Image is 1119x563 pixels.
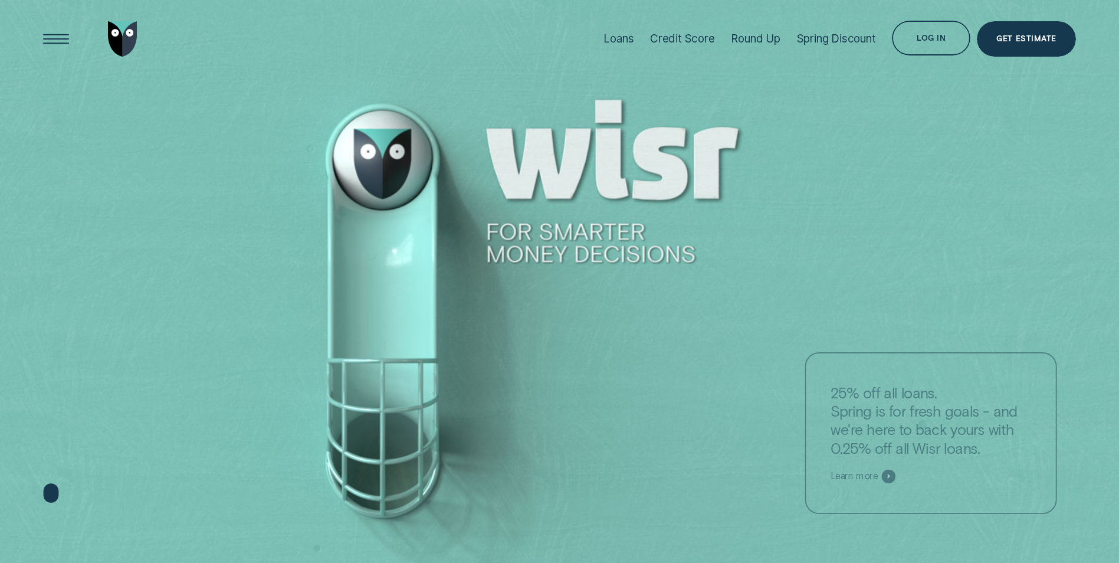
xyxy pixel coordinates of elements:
div: Credit Score [650,32,715,45]
a: Get Estimate [977,21,1076,57]
a: 25% off all loans.Spring is for fresh goals - and we're here to back yours with 0.25% off all Wis... [805,352,1056,515]
button: Open Menu [38,21,74,57]
div: Spring Discount [797,32,876,45]
button: Log in [892,21,970,56]
div: Round Up [731,32,780,45]
div: Loans [603,32,634,45]
img: Wisr [108,21,137,57]
span: Learn more [830,471,878,482]
p: 25% off all loans. Spring is for fresh goals - and we're here to back yours with 0.25% off all Wi... [830,384,1031,457]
